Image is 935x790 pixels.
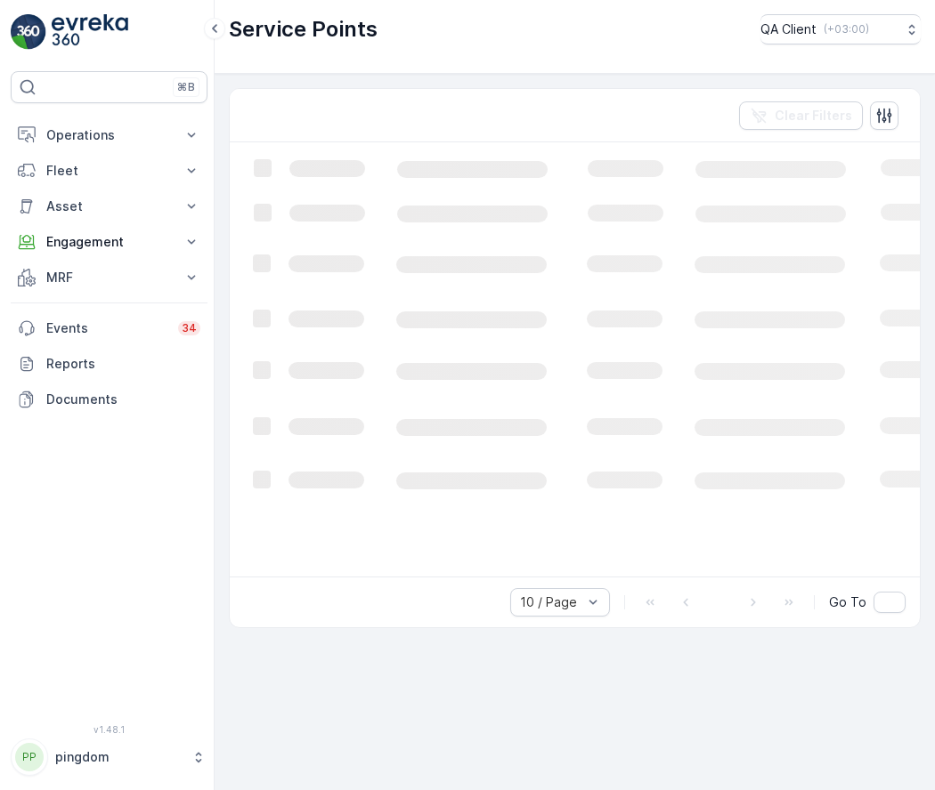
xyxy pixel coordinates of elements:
img: logo_light-DOdMpM7g.png [52,14,128,50]
div: PP [15,743,44,771]
span: v 1.48.1 [11,724,207,735]
p: pingdom [55,748,183,766]
button: MRF [11,260,207,295]
p: QA Client [760,20,817,38]
button: Asset [11,189,207,224]
img: logo [11,14,46,50]
button: Clear Filters [739,101,863,130]
button: PPpingdom [11,738,207,776]
p: Asset [46,197,172,215]
p: Service Points [229,15,378,44]
a: Events34 [11,310,207,346]
a: Documents [11,382,207,417]
p: Engagement [46,233,172,251]
button: Fleet [11,153,207,189]
p: Documents [46,391,200,408]
p: ⌘B [177,80,195,94]
button: Engagement [11,224,207,260]
p: Events [46,319,167,337]
p: MRF [46,269,172,286]
p: Fleet [46,162,172,180]
p: 34 [182,321,197,335]
p: ( +03:00 ) [824,22,869,36]
span: Go To [829,593,866,611]
p: Reports [46,355,200,373]
p: Clear Filters [775,107,852,125]
p: Operations [46,126,172,144]
button: QA Client(+03:00) [760,14,921,44]
button: Operations [11,117,207,153]
a: Reports [11,346,207,382]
